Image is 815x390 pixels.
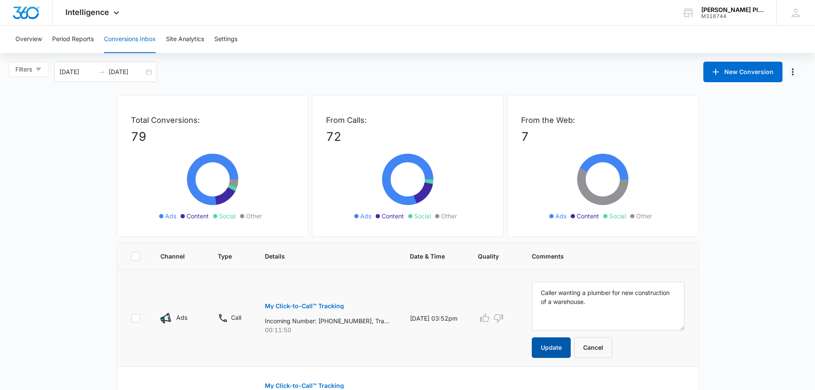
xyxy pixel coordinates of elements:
textarea: Caller wanting a plumber for new construction of a warehouse. [532,282,684,330]
p: Total Conversions: [131,114,294,126]
span: Filters [15,65,32,74]
span: Social [414,211,431,220]
p: Ads [176,313,187,322]
span: Other [246,211,262,220]
p: 7 [521,128,685,146]
button: Overview [15,26,42,53]
span: Social [609,211,626,220]
button: My Click-to-Call™ Tracking [265,296,344,316]
span: Comments [532,252,672,261]
span: Social [219,211,236,220]
span: Type [218,252,232,261]
p: Call [231,313,241,322]
button: Cancel [574,337,612,358]
span: Details [265,252,377,261]
div: account id [701,13,764,19]
p: 00:11:50 [265,325,389,334]
span: Intelligence [65,8,109,17]
p: 79 [131,128,294,146]
span: Ads [555,211,566,220]
div: account name [701,6,764,13]
p: Incoming Number: [PHONE_NUMBER], Tracking Number: [PHONE_NUMBER], Ring To: [PHONE_NUMBER], Caller... [265,316,389,325]
span: Content [382,211,404,220]
span: to [98,68,105,75]
p: My Click-to-Call™ Tracking [265,383,344,389]
span: Date & Time [410,252,445,261]
span: swap-right [98,68,105,75]
p: From the Web: [521,114,685,126]
button: Site Analytics [166,26,204,53]
span: Ads [360,211,371,220]
span: Other [441,211,457,220]
button: Period Reports [52,26,94,53]
p: 72 [326,128,489,146]
button: New Conversion [703,62,782,82]
input: Start date [59,67,95,77]
p: From Calls: [326,114,489,126]
span: Channel [160,252,185,261]
span: Other [636,211,652,220]
button: Filters [9,62,48,77]
span: Content [577,211,599,220]
button: Update [532,337,571,358]
span: Content [187,211,209,220]
span: Ads [165,211,176,220]
input: End date [109,67,144,77]
button: Settings [214,26,237,53]
p: My Click-to-Call™ Tracking [265,303,344,309]
button: Conversions Inbox [104,26,156,53]
span: Quality [478,252,499,261]
button: Manage Numbers [786,65,800,79]
td: [DATE] 03:52pm [400,270,468,367]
